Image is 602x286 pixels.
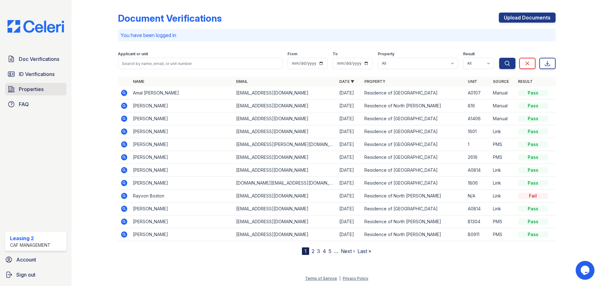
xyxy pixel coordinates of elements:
span: Sign out [16,271,35,278]
td: Residence of North [PERSON_NAME] [362,228,465,241]
td: N/A [465,190,490,202]
td: Residence of [GEOGRAPHIC_DATA] [362,164,465,177]
td: 1 [465,138,490,151]
div: Pass [518,103,548,109]
td: B1304 [465,215,490,228]
a: Sign out [3,268,69,281]
td: Residence of [GEOGRAPHIC_DATA] [362,177,465,190]
a: 4 [323,248,326,254]
td: [DATE] [337,228,362,241]
a: Upload Documents [499,13,556,23]
div: Document Verifications [118,13,222,24]
a: Next › [341,248,355,254]
td: 816 [465,100,490,112]
td: [PERSON_NAME] [130,215,234,228]
label: Applicant or unit [118,51,148,57]
td: [EMAIL_ADDRESS][DOMAIN_NAME] [234,202,337,215]
td: [PERSON_NAME] [130,100,234,112]
td: [DATE] [337,177,362,190]
div: Pass [518,128,548,135]
td: [DOMAIN_NAME][EMAIL_ADDRESS][DOMAIN_NAME] [234,177,337,190]
td: 1806 [465,177,490,190]
a: Terms of Service [305,276,337,281]
td: [EMAIL_ADDRESS][DOMAIN_NAME] [234,164,337,177]
td: [EMAIL_ADDRESS][DOMAIN_NAME] [234,151,337,164]
div: Fail [518,193,548,199]
td: [EMAIL_ADDRESS][DOMAIN_NAME] [234,190,337,202]
td: [DATE] [337,215,362,228]
td: Manual [490,87,515,100]
td: Link [490,202,515,215]
td: Residence of [GEOGRAPHIC_DATA] [362,112,465,125]
div: | [339,276,341,281]
a: Property [364,79,385,84]
a: 3 [317,248,320,254]
td: Residence of [GEOGRAPHIC_DATA] [362,151,465,164]
td: [PERSON_NAME] [130,177,234,190]
td: [DATE] [337,100,362,112]
div: Pass [518,180,548,186]
td: [DATE] [337,151,362,164]
td: [DATE] [337,112,362,125]
a: Last » [357,248,371,254]
p: You have been logged in [120,31,553,39]
div: Pass [518,116,548,122]
td: Residence of North [PERSON_NAME] [362,215,465,228]
a: 5 [329,248,331,254]
label: Property [378,51,394,57]
td: [PERSON_NAME] [130,125,234,138]
a: Date ▼ [339,79,354,84]
div: Leasing 2 [10,235,50,242]
td: Link [490,125,515,138]
td: [PERSON_NAME] [130,112,234,125]
td: Residence of North [PERSON_NAME] [362,190,465,202]
td: [DATE] [337,138,362,151]
td: Manual [490,112,515,125]
td: Residence of [GEOGRAPHIC_DATA] [362,125,465,138]
a: Doc Verifications [5,53,66,65]
td: 2616 [465,151,490,164]
td: Residence of [GEOGRAPHIC_DATA] [362,87,465,100]
div: Pass [518,154,548,160]
label: To [333,51,338,57]
span: Doc Verifications [19,55,59,63]
td: [DATE] [337,202,362,215]
a: FAQ [5,98,66,111]
td: [EMAIL_ADDRESS][DOMAIN_NAME] [234,125,337,138]
a: ID Verifications [5,68,66,80]
a: Result [518,79,533,84]
td: Link [490,164,515,177]
label: Result [463,51,475,57]
span: FAQ [19,100,29,108]
a: Source [493,79,509,84]
div: Pass [518,219,548,225]
img: CE_Logo_Blue-a8612792a0a2168367f1c8372b55b34899dd931a85d93a1a3d3e32e68fde9ad4.png [3,20,69,33]
td: [EMAIL_ADDRESS][DOMAIN_NAME] [234,100,337,112]
td: Residence of North [PERSON_NAME] [362,100,465,112]
td: Link [490,190,515,202]
td: Manual [490,100,515,112]
iframe: chat widget [576,261,596,280]
td: Rayvon Boston [130,190,234,202]
div: 1 [302,247,309,255]
td: [DATE] [337,125,362,138]
td: B0911 [465,228,490,241]
td: [DATE] [337,190,362,202]
td: PMS [490,215,515,228]
td: [PERSON_NAME] [130,164,234,177]
td: [PERSON_NAME] [130,228,234,241]
td: [PERSON_NAME] [130,151,234,164]
span: Properties [19,85,44,93]
td: [EMAIL_ADDRESS][DOMAIN_NAME] [234,228,337,241]
td: A0814 [465,202,490,215]
label: From [288,51,297,57]
td: A0814 [465,164,490,177]
span: ID Verifications [19,70,55,78]
div: Pass [518,231,548,238]
td: [PERSON_NAME] [130,202,234,215]
div: Pass [518,167,548,173]
a: Account [3,253,69,266]
td: [EMAIL_ADDRESS][DOMAIN_NAME] [234,215,337,228]
div: Pass [518,90,548,96]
